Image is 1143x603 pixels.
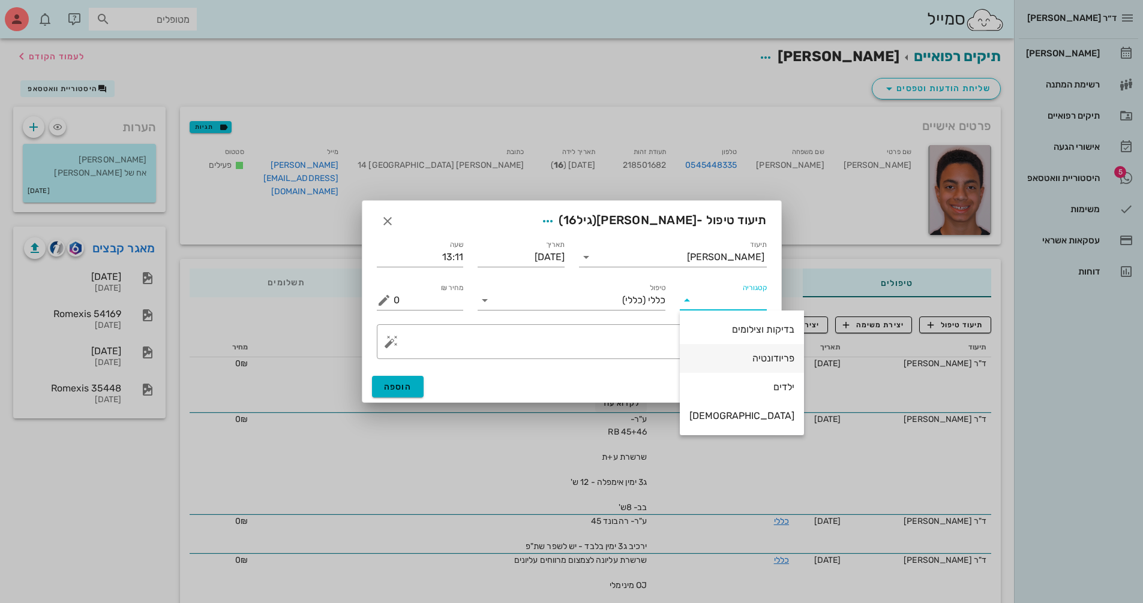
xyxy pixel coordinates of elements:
[596,213,697,227] span: [PERSON_NAME]
[563,213,577,227] span: 16
[537,210,766,232] span: תיעוד טיפול -
[384,382,412,392] span: הוספה
[689,381,794,393] div: ילדים
[559,213,596,227] span: (גיל )
[441,284,464,293] label: מחיר ₪
[579,248,767,267] div: תיעוד[PERSON_NAME]
[689,410,794,421] div: [DEMOGRAPHIC_DATA]
[650,284,665,293] label: טיפול
[689,324,794,335] div: בדיקות וצילומים
[689,352,794,364] div: פריודונטיה
[742,284,767,293] label: קטגוריה
[377,293,391,307] button: מחיר ₪ appended action
[622,295,646,306] span: (כללי)
[372,376,424,397] button: הוספה
[750,240,767,249] label: תיעוד
[648,295,665,306] span: כללי
[687,252,764,263] div: [PERSON_NAME]
[545,240,565,249] label: תאריך
[450,240,464,249] label: שעה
